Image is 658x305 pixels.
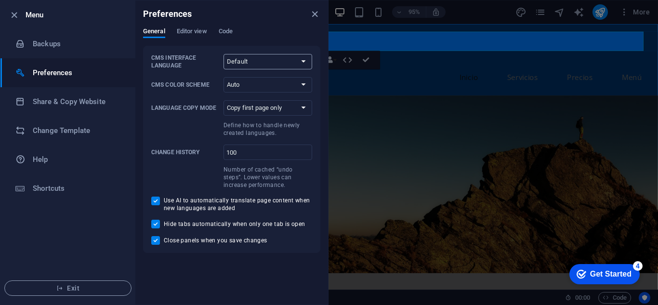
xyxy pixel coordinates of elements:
p: Language Copy Mode [151,104,220,112]
span: Exit [13,284,123,292]
span: Hide tabs automatically when only one tab is open [164,220,305,228]
span: Code [219,26,233,39]
h6: Help [33,154,122,165]
p: CMS Interface Language [151,54,220,69]
h6: Change Template [33,125,122,136]
button: Exit [4,280,132,296]
p: Number of cached “undo steps”. Lower values can increase performance. [224,166,312,189]
button: close [309,8,320,20]
div: Get Started 4 items remaining, 20% complete [5,5,76,25]
h6: Menu [26,9,128,21]
p: Change history [151,148,220,156]
p: Define how to handle newly created languages. [224,121,312,137]
span: Editor view [177,26,207,39]
h6: Preferences [33,67,122,79]
h6: Backups [33,38,122,50]
h6: Preferences [143,8,192,20]
select: CMS Interface Language [224,54,312,69]
a: LOGIN [10,8,65,28]
span: Use AI to automatically translate page content when new languages are added [164,197,312,212]
select: Language Copy ModeDefine how to handle newly created languages. [224,100,312,116]
div: 4 [69,2,79,12]
h6: Shortcuts [33,183,122,194]
div: Get Started [26,11,67,19]
a: Help [0,145,135,174]
span: Close panels when you save changes [164,237,267,244]
h6: Share & Copy Website [33,96,122,107]
input: Change historyNumber of cached “undo steps”. Lower values can increase performance. [224,145,312,160]
span: General [143,26,165,39]
p: CMS Color Scheme [151,81,220,89]
div: Preferences [143,27,320,46]
select: CMS Color Scheme [224,77,312,93]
